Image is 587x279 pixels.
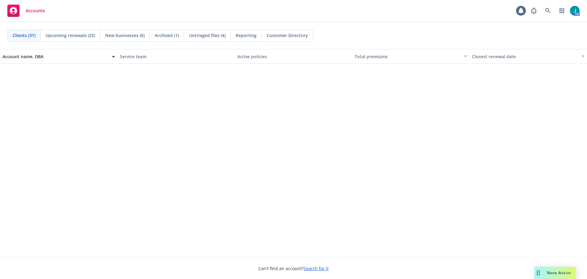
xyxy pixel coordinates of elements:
[352,49,470,64] button: Total premiums
[2,53,108,60] div: Account name, DBA
[355,53,460,60] div: Total premiums
[237,53,350,60] div: Active policies
[46,32,95,39] span: Upcoming renewals (25)
[472,53,578,60] div: Closest renewal date
[267,32,308,39] span: Customer Directory
[542,5,554,17] a: Search
[189,32,226,39] span: Untriaged files (4)
[258,265,329,272] span: Can't find an account?
[120,53,232,60] div: Service team
[534,267,542,279] div: Drag to move
[155,32,179,39] span: Archived (1)
[556,5,568,17] a: Switch app
[105,32,145,39] span: New businesses (0)
[528,5,540,17] a: Report a Bug
[26,8,45,13] span: Accounts
[570,6,580,16] img: photo
[470,49,587,64] button: Closest renewal date
[5,2,47,19] a: Accounts
[534,267,576,279] button: Nova Assist
[304,266,329,271] a: Search for it
[547,270,571,275] span: Nova Assist
[13,32,35,39] span: Clients (37)
[236,32,257,39] span: Reporting
[235,49,352,64] button: Active policies
[117,49,235,64] button: Service team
